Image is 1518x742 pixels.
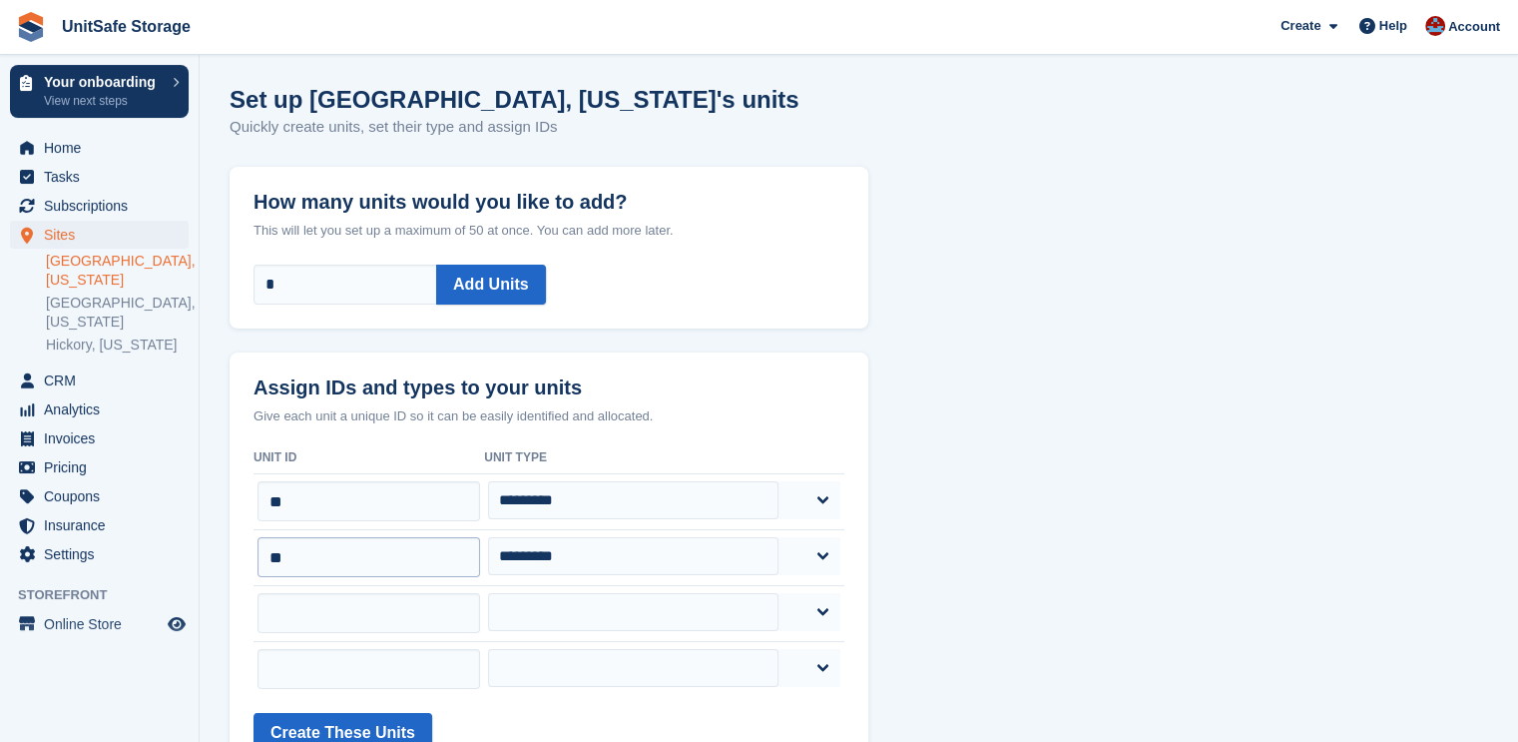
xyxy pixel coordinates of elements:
label: How many units would you like to add? [253,167,844,214]
a: menu [10,540,189,568]
a: menu [10,482,189,510]
a: menu [10,424,189,452]
a: menu [10,221,189,249]
span: Insurance [44,511,164,539]
p: This will let you set up a maximum of 50 at once. You can add more later. [253,221,844,241]
p: Your onboarding [44,75,163,89]
p: Give each unit a unique ID so it can be easily identified and allocated. [253,406,844,426]
span: CRM [44,367,164,394]
span: Create [1280,16,1320,36]
span: Tasks [44,163,164,191]
a: menu [10,511,189,539]
p: Quickly create units, set their type and assign IDs [230,116,799,139]
span: Analytics [44,395,164,423]
span: Pricing [44,453,164,481]
span: Invoices [44,424,164,452]
button: Add Units [436,265,546,305]
span: Settings [44,540,164,568]
span: Subscriptions [44,192,164,220]
p: View next steps [44,92,163,110]
a: menu [10,163,189,191]
a: Hickory, [US_STATE] [46,336,189,355]
span: Coupons [44,482,164,510]
img: stora-icon-8386f47178a22dfd0bd8f6a31ec36ba5ce8667c1dd55bd0f319d3a0aa187defe.svg [16,12,46,42]
span: Home [44,134,164,162]
a: [GEOGRAPHIC_DATA], [US_STATE] [46,294,189,332]
a: menu [10,367,189,394]
a: Preview store [165,612,189,636]
span: Storefront [18,585,199,605]
span: Online Store [44,610,164,638]
th: Unit Type [484,442,844,474]
a: menu [10,453,189,481]
a: menu [10,134,189,162]
a: menu [10,610,189,638]
a: UnitSafe Storage [54,10,199,43]
strong: Assign IDs and types to your units [253,376,582,399]
span: Account [1448,17,1500,37]
a: menu [10,192,189,220]
a: [GEOGRAPHIC_DATA], [US_STATE] [46,252,189,290]
span: Sites [44,221,164,249]
th: Unit ID [253,442,484,474]
a: menu [10,395,189,423]
span: Help [1379,16,1407,36]
a: Your onboarding View next steps [10,65,189,118]
h1: Set up [GEOGRAPHIC_DATA], [US_STATE]'s units [230,86,799,113]
img: Danielle Galang [1425,16,1445,36]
